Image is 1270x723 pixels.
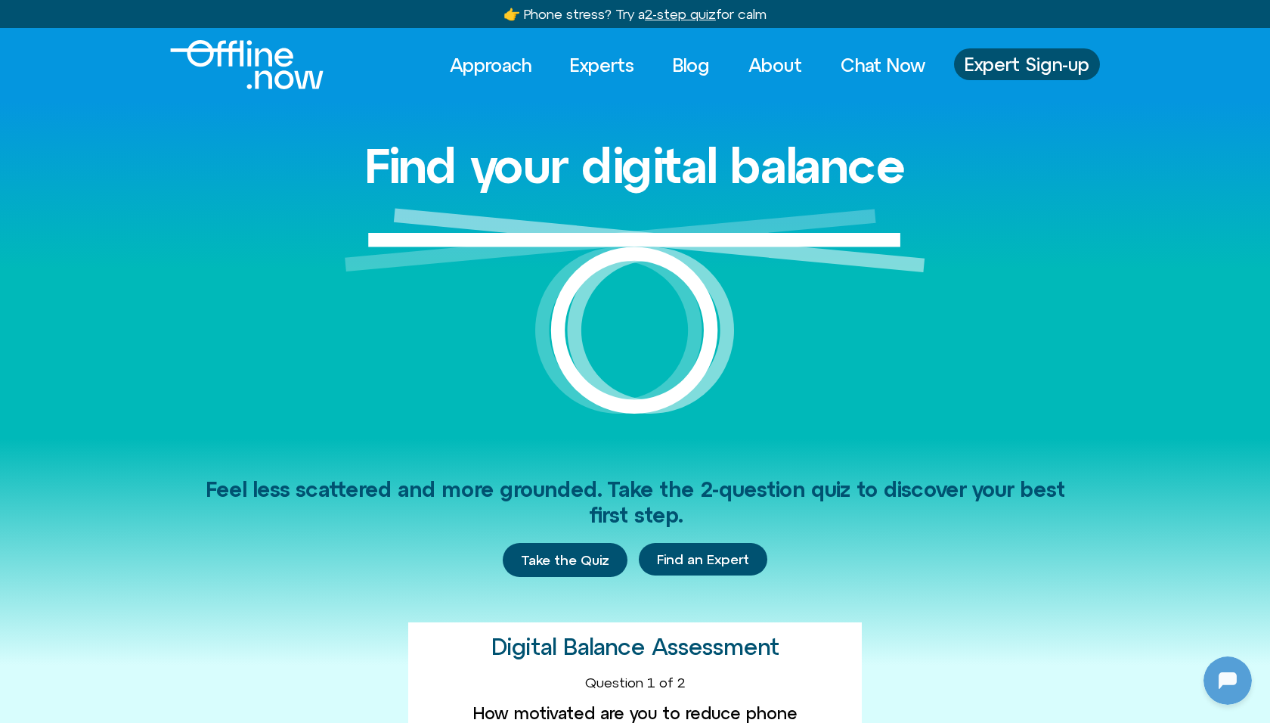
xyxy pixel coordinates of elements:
nav: Menu [436,48,939,82]
span: Feel less scattered and more grounded. Take the 2-question quiz to discover your best first step. [206,477,1065,527]
img: Graphic of a white circle with a white line balancing on top to represent balance. [345,208,925,439]
iframe: Botpress [1203,656,1252,705]
a: Chat Now [827,48,939,82]
div: Logo [170,40,298,89]
a: Expert Sign-up [954,48,1100,80]
span: Find an Expert [657,552,749,567]
a: 👉 Phone stress? Try a2-step quizfor calm [503,6,767,22]
a: Experts [556,48,648,82]
span: Take the Quiz [521,552,609,569]
a: Blog [659,48,723,82]
a: Approach [436,48,545,82]
span: Expert Sign-up [965,54,1089,74]
h2: Digital Balance Assessment [491,635,779,659]
h1: Find your digital balance [364,139,906,192]
img: Offline.Now logo in white. Text of the words offline.now with a line going through the "O" [170,40,324,89]
div: Question 1 of 2 [420,675,850,691]
a: About [735,48,816,82]
div: Find an Expert [639,543,767,578]
u: 2-step quiz [645,6,716,22]
a: Take the Quiz [503,543,627,578]
a: Find an Expert [639,543,767,576]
